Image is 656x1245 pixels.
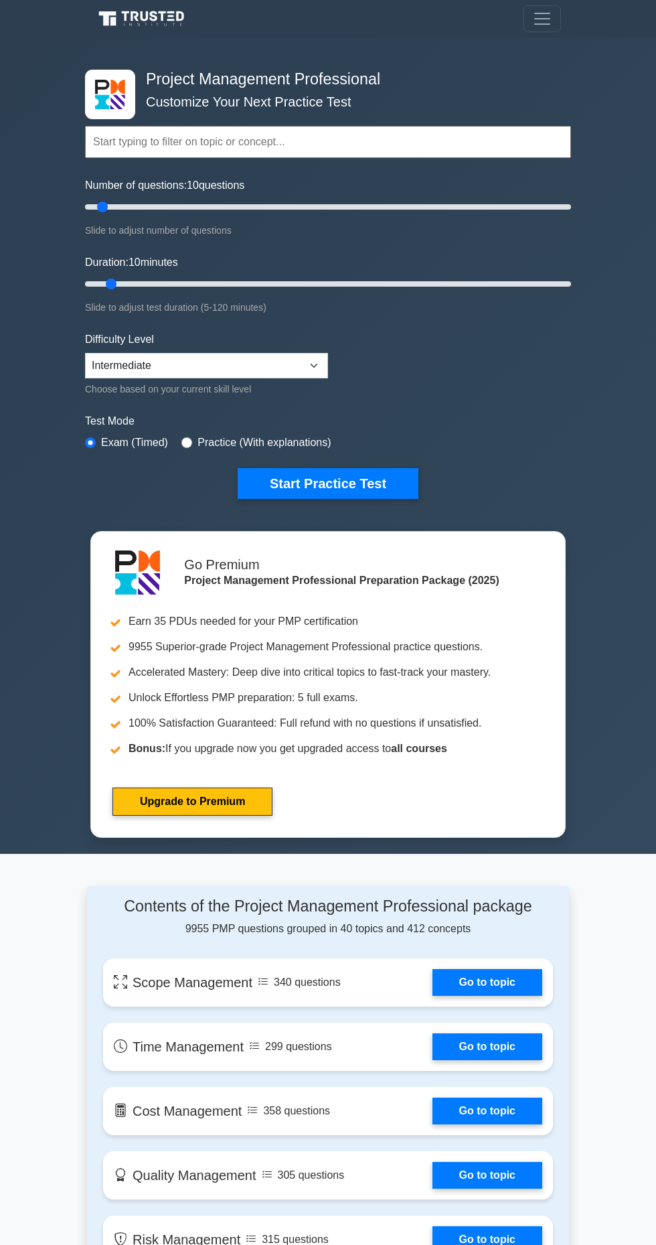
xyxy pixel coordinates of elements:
[85,332,154,348] label: Difficulty Level
[432,969,542,996] a: Go to topic
[85,177,244,194] label: Number of questions: questions
[103,897,553,937] div: 9955 PMP questions grouped in 40 topics and 412 concepts
[85,381,328,397] div: Choose based on your current skill level
[238,468,418,499] button: Start Practice Test
[85,222,571,238] div: Slide to adjust number of questions
[523,5,561,32] button: Toggle navigation
[85,299,571,315] div: Slide to adjust test duration (5-120 minutes)
[85,254,178,271] label: Duration: minutes
[432,1162,542,1189] a: Go to topic
[432,1098,542,1124] a: Go to topic
[101,435,168,451] label: Exam (Timed)
[85,413,571,429] label: Test Mode
[432,1033,542,1060] a: Go to topic
[141,70,505,88] h4: Project Management Professional
[129,257,141,268] span: 10
[197,435,331,451] label: Practice (With explanations)
[103,897,553,916] h4: Contents of the Project Management Professional package
[187,179,199,191] span: 10
[85,126,571,158] input: Start typing to filter on topic or concept...
[112,788,272,816] a: Upgrade to Premium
